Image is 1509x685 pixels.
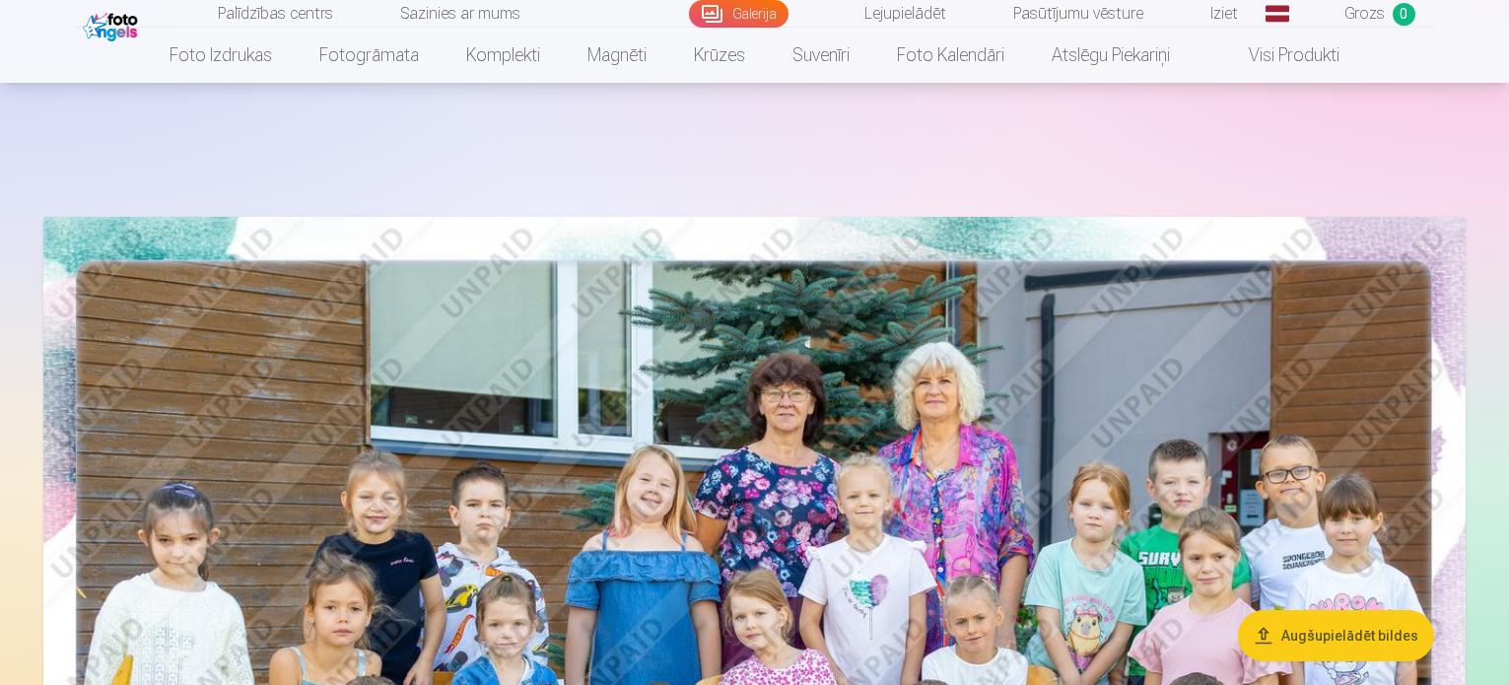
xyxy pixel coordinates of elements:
a: Komplekti [443,28,564,83]
button: Augšupielādēt bildes [1238,610,1434,661]
a: Krūzes [670,28,769,83]
span: Grozs [1344,2,1385,26]
a: Visi produkti [1194,28,1363,83]
a: Foto izdrukas [146,28,296,83]
a: Atslēgu piekariņi [1028,28,1194,83]
a: Foto kalendāri [873,28,1028,83]
a: Magnēti [564,28,670,83]
a: Suvenīri [769,28,873,83]
img: /fa1 [83,8,143,41]
a: Fotogrāmata [296,28,443,83]
span: 0 [1393,3,1415,26]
